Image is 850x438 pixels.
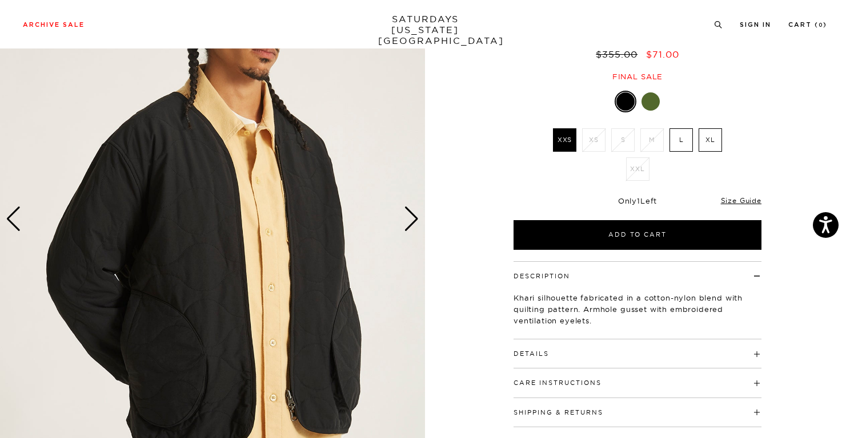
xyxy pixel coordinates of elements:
div: Only Left [514,196,761,206]
del: $355.00 [596,48,642,60]
p: Khari silhouette fabricated in a cotton-nylon blend with quilting pattern. Armhole gusset with em... [514,292,761,326]
label: XXS [553,128,576,152]
small: 0 [819,23,823,28]
label: L [669,128,693,152]
a: SATURDAYS[US_STATE][GEOGRAPHIC_DATA] [378,14,472,46]
a: Archive Sale [23,22,85,28]
button: Description [514,273,570,279]
label: XL [699,128,722,152]
div: Final sale [512,72,763,82]
button: Care Instructions [514,380,602,386]
span: $71.00 [646,48,679,60]
div: Previous slide [6,206,21,232]
a: Sign In [740,22,771,28]
button: Shipping & Returns [514,409,603,416]
button: Details [514,351,549,357]
span: 1 [637,196,640,205]
a: Size Guide [721,196,761,205]
button: Add to Cart [514,220,761,250]
div: Next slide [404,206,419,232]
a: Cart (0) [788,22,827,28]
